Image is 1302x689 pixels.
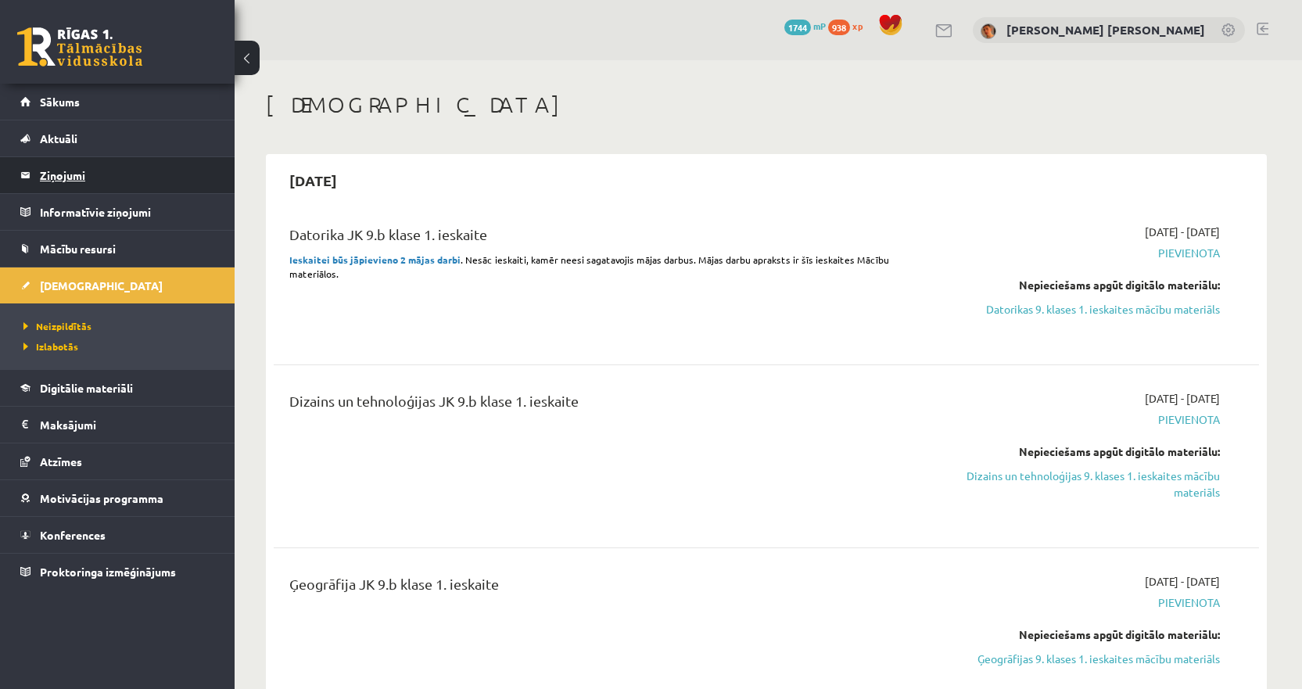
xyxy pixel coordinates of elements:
span: 938 [828,20,850,35]
a: Aktuāli [20,120,215,156]
span: [DATE] - [DATE] [1145,390,1220,407]
span: Pievienota [925,594,1220,611]
a: Izlabotās [23,339,219,353]
a: Proktoringa izmēģinājums [20,554,215,590]
a: 938 xp [828,20,870,32]
span: Pievienota [925,411,1220,428]
a: Informatīvie ziņojumi [20,194,215,230]
a: 1744 mP [784,20,826,32]
legend: Informatīvie ziņojumi [40,194,215,230]
div: Dizains un tehnoloģijas JK 9.b klase 1. ieskaite [289,390,902,419]
legend: Maksājumi [40,407,215,443]
a: Atzīmes [20,443,215,479]
h2: [DATE] [274,162,353,199]
a: Motivācijas programma [20,480,215,516]
div: Nepieciešams apgūt digitālo materiālu: [925,277,1220,293]
a: Datorikas 9. klases 1. ieskaites mācību materiāls [925,301,1220,318]
a: Dizains un tehnoloģijas 9. klases 1. ieskaites mācību materiāls [925,468,1220,501]
a: Neizpildītās [23,319,219,333]
span: Neizpildītās [23,320,91,332]
a: Maksājumi [20,407,215,443]
a: [PERSON_NAME] [PERSON_NAME] [1006,22,1205,38]
div: Datorika JK 9.b klase 1. ieskaite [289,224,902,253]
a: Rīgas 1. Tālmācības vidusskola [17,27,142,66]
legend: Ziņojumi [40,157,215,193]
span: mP [813,20,826,32]
span: Mācību resursi [40,242,116,256]
span: Izlabotās [23,340,78,353]
div: Nepieciešams apgūt digitālo materiālu: [925,626,1220,643]
span: Sākums [40,95,80,109]
span: Konferences [40,528,106,542]
div: Nepieciešams apgūt digitālo materiālu: [925,443,1220,460]
div: Ģeogrāfija JK 9.b klase 1. ieskaite [289,573,902,602]
img: Kristiāns Aleksandrs Šramko [981,23,996,39]
span: . Nesāc ieskaiti, kamēr neesi sagatavojis mājas darbus. Mājas darbu apraksts ir šīs ieskaites Māc... [289,253,889,280]
a: Konferences [20,517,215,553]
strong: Ieskaitei būs jāpievieno 2 mājas darbi [289,253,461,266]
a: Sākums [20,84,215,120]
span: xp [852,20,863,32]
span: Motivācijas programma [40,491,163,505]
a: Ziņojumi [20,157,215,193]
span: Pievienota [925,245,1220,261]
span: Aktuāli [40,131,77,145]
a: [DEMOGRAPHIC_DATA] [20,267,215,303]
span: 1744 [784,20,811,35]
a: Ģeogrāfijas 9. klases 1. ieskaites mācību materiāls [925,651,1220,667]
a: Digitālie materiāli [20,370,215,406]
h1: [DEMOGRAPHIC_DATA] [266,92,1267,118]
span: [DATE] - [DATE] [1145,224,1220,240]
span: [DEMOGRAPHIC_DATA] [40,278,163,292]
span: [DATE] - [DATE] [1145,573,1220,590]
a: Mācību resursi [20,231,215,267]
span: Proktoringa izmēģinājums [40,565,176,579]
span: Digitālie materiāli [40,381,133,395]
span: Atzīmes [40,454,82,468]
